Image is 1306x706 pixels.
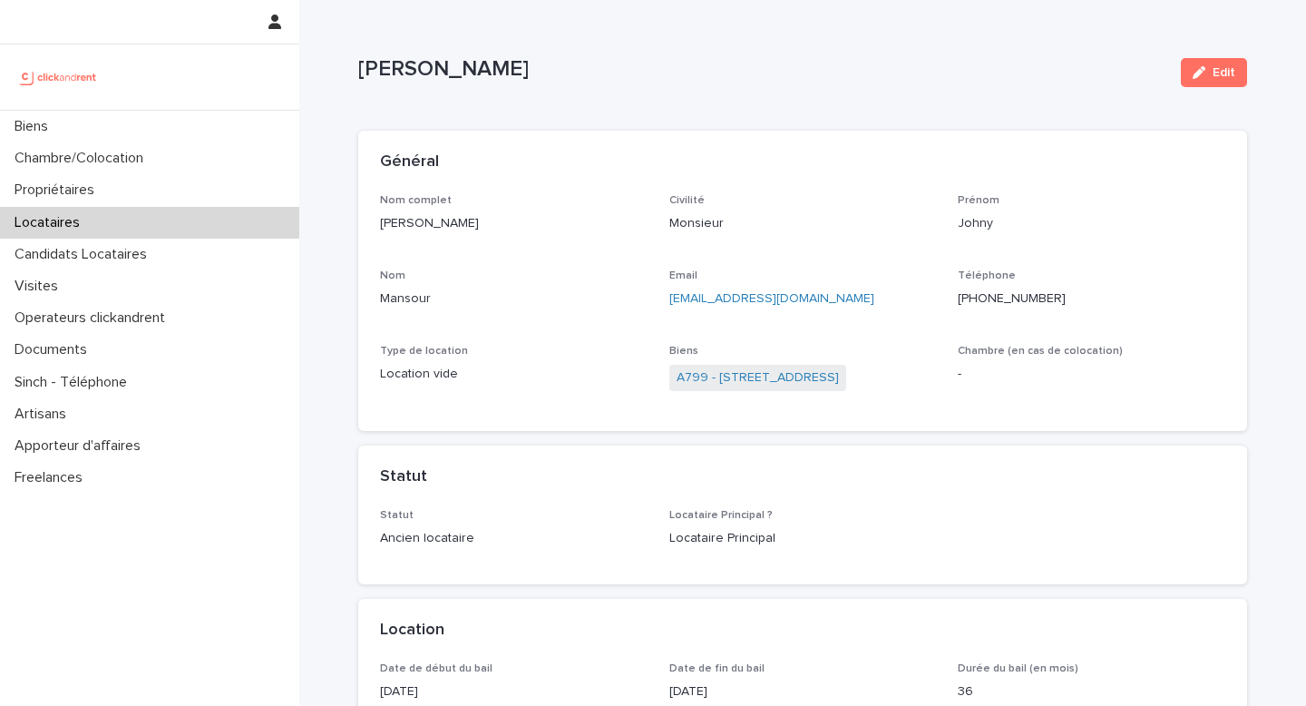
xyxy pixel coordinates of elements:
[669,270,697,281] span: Email
[380,621,444,641] h2: Location
[7,469,97,486] p: Freelances
[958,365,1225,384] p: -
[7,374,141,391] p: Sinch - Téléphone
[15,59,102,95] img: UCB0brd3T0yccxBKYDjQ
[7,150,158,167] p: Chambre/Colocation
[669,346,698,357] span: Biens
[7,309,180,327] p: Operateurs clickandrent
[958,195,999,206] span: Prénom
[7,278,73,295] p: Visites
[669,682,937,701] p: [DATE]
[958,663,1078,674] span: Durée du bail (en mois)
[958,346,1123,357] span: Chambre (en cas de colocation)
[669,663,765,674] span: Date de fin du bail
[380,346,468,357] span: Type de location
[7,118,63,135] p: Biens
[380,467,427,487] h2: Statut
[380,270,405,281] span: Nom
[958,682,1225,701] p: 36
[7,341,102,358] p: Documents
[958,270,1016,281] span: Téléphone
[7,181,109,199] p: Propriétaires
[7,246,161,263] p: Candidats Locataires
[380,663,492,674] span: Date de début du bail
[380,510,414,521] span: Statut
[958,292,1066,305] ringoverc2c-number-84e06f14122c: [PHONE_NUMBER]
[677,368,839,387] a: A799 - [STREET_ADDRESS]
[380,365,648,384] p: Location vide
[669,510,773,521] span: Locataire Principal ?
[669,292,874,305] a: [EMAIL_ADDRESS][DOMAIN_NAME]
[380,214,648,233] p: [PERSON_NAME]
[380,195,452,206] span: Nom complet
[380,529,648,548] p: Ancien locataire
[669,529,937,548] p: Locataire Principal
[358,56,1166,83] p: [PERSON_NAME]
[7,437,155,455] p: Apporteur d'affaires
[380,682,648,701] p: [DATE]
[958,292,1066,305] ringoverc2c-84e06f14122c: Call with Ringover
[958,214,1225,233] p: Johny
[669,214,937,233] p: Monsieur
[380,152,439,172] h2: Général
[1213,66,1235,79] span: Edit
[7,406,81,423] p: Artisans
[1181,58,1247,87] button: Edit
[380,289,648,309] p: Mansour
[669,195,705,206] span: Civilité
[7,214,94,231] p: Locataires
